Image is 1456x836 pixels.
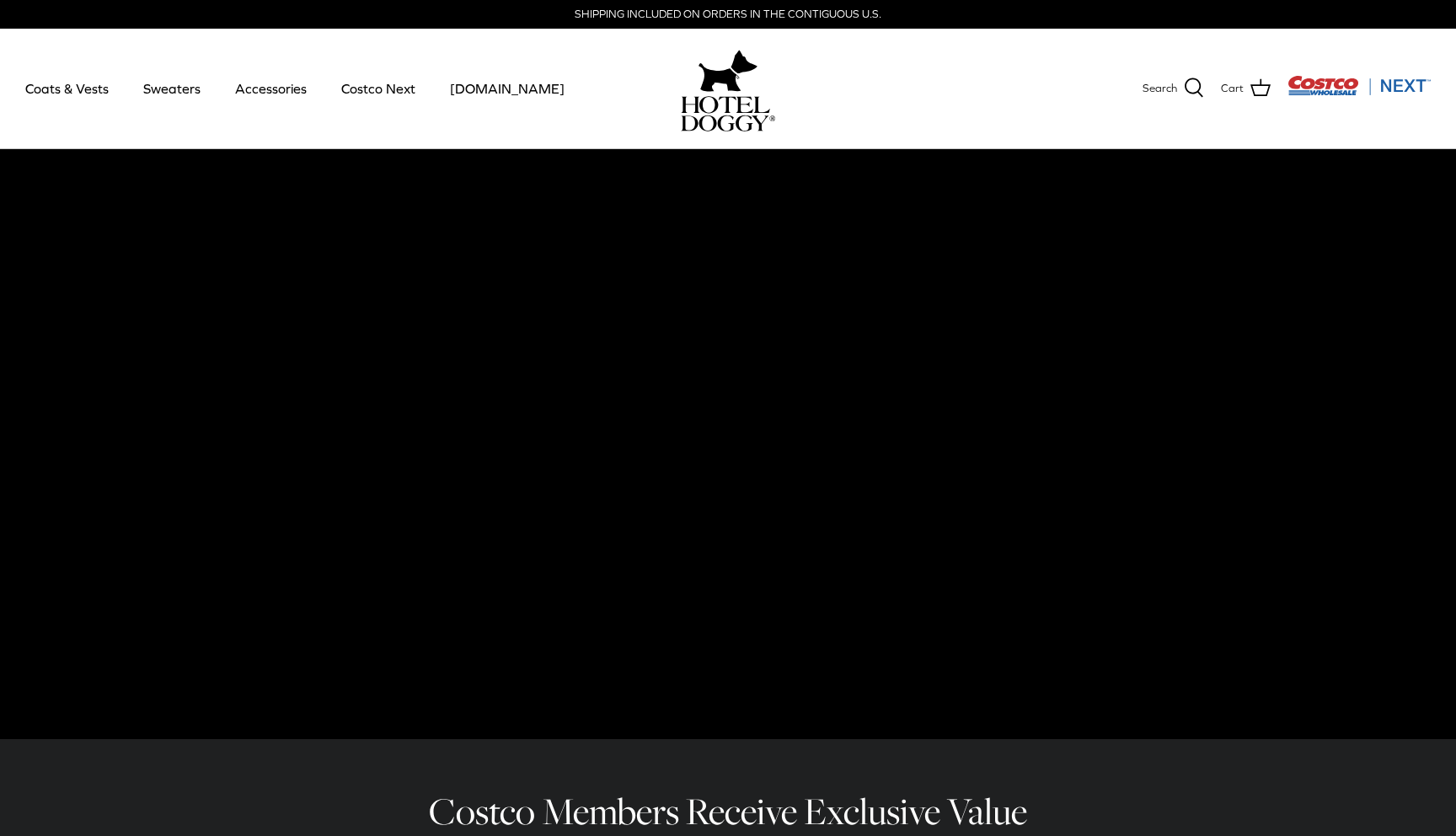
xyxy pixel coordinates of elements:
[1143,78,1204,99] a: Search
[1143,80,1177,98] span: Search
[681,96,775,131] img: hoteldoggycom
[220,60,322,117] a: Accessories
[1221,78,1271,99] a: Cart
[699,46,757,96] img: hoteldoggy.com
[681,46,775,131] a: hoteldoggy.com hoteldoggycom
[326,60,431,117] a: Costco Next
[435,60,580,117] a: [DOMAIN_NAME]
[1287,75,1431,96] img: Costco Next
[128,60,216,117] a: Sweaters
[10,60,124,117] a: Coats & Vests
[1287,86,1431,99] a: Visit Costco Next
[1221,80,1244,98] span: Cart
